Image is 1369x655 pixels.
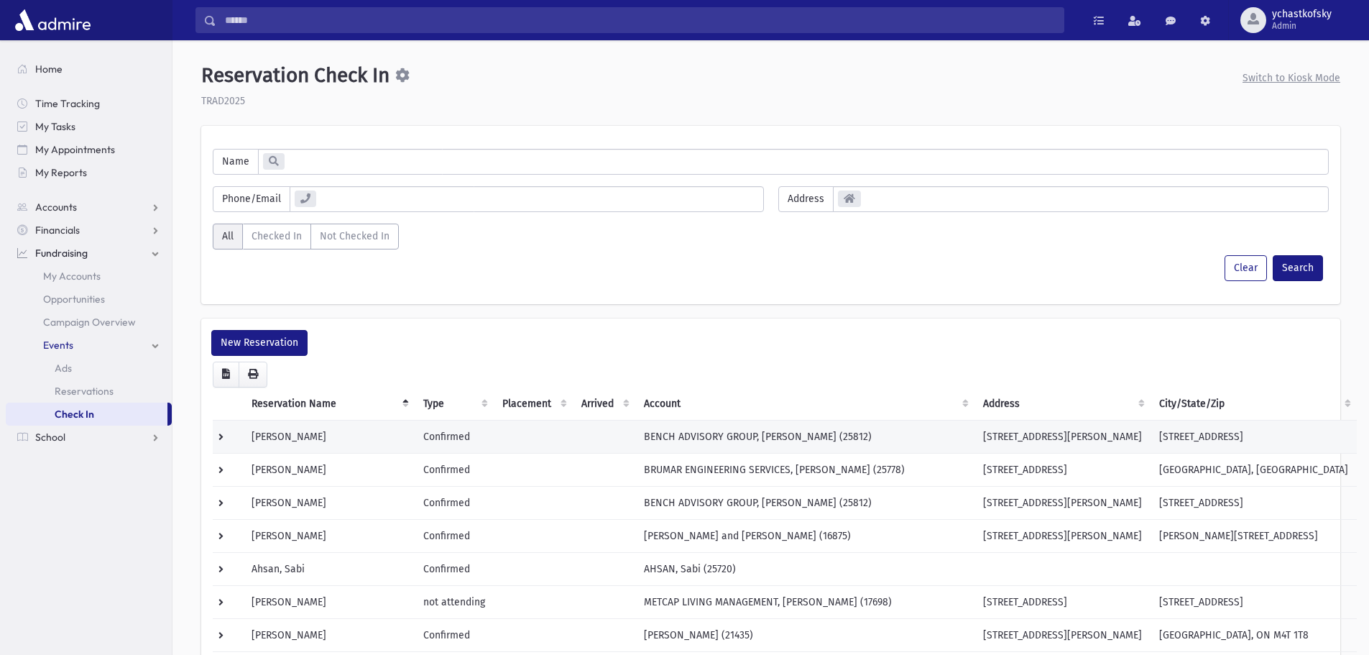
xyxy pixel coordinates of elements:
th: Arrived: activate to sort column ascending [573,388,635,421]
td: [PERSON_NAME] (21435) [635,618,974,651]
a: Fundraising [6,242,172,265]
span: Financials [35,224,80,237]
span: Events [43,339,73,352]
label: All [213,224,243,249]
span: Accounts [35,201,77,214]
td: [PERSON_NAME] [243,453,415,486]
td: [STREET_ADDRESS][PERSON_NAME] [974,519,1151,552]
span: ychastkofsky [1272,9,1332,20]
span: My Tasks [35,120,75,133]
td: BENCH ADVISORY GROUP, [PERSON_NAME] (25812) [635,486,974,519]
td: not attending [415,585,494,618]
td: [PERSON_NAME] [243,420,415,453]
a: Check In [6,403,167,426]
label: Not Checked In [310,224,399,249]
th: Reservation Name: activate to sort column descending [243,388,415,421]
span: My Appointments [35,143,115,156]
a: My Tasks [6,115,172,138]
span: Admin [1272,20,1332,32]
span: Check In [55,408,94,421]
td: Confirmed [415,618,494,651]
td: Confirmed [415,552,494,585]
div: TRAD2025 [201,93,1340,109]
a: Reservations [6,380,172,403]
td: Confirmed [415,453,494,486]
span: Reservations [55,385,114,398]
a: Campaign Overview [6,311,172,334]
td: [PERSON_NAME] [243,585,415,618]
th: City/State/Zip: activate to sort column ascending [1151,388,1357,421]
td: [PERSON_NAME] [243,486,415,519]
td: [STREET_ADDRESS] [974,585,1151,618]
span: Phone/Email [213,186,290,212]
td: Confirmed [415,486,494,519]
span: School [35,431,65,444]
td: [PERSON_NAME][STREET_ADDRESS] [1151,519,1357,552]
span: My Reports [35,166,87,179]
span: Ads [55,362,72,375]
td: [PERSON_NAME] and [PERSON_NAME] (16875) [635,519,974,552]
td: METCAP LIVING MANAGEMENT, [PERSON_NAME] (17698) [635,585,974,618]
td: Ahsan, Sabi [243,552,415,585]
span: Address [778,186,834,212]
button: CSV [213,362,239,388]
a: Accounts [6,196,172,219]
td: [STREET_ADDRESS][PERSON_NAME] [974,420,1151,453]
td: [STREET_ADDRESS] [1151,585,1357,618]
a: Time Tracking [6,92,172,115]
div: Status [213,224,399,255]
a: Events [6,334,172,357]
th: Account: activate to sort column ascending [635,388,974,421]
a: Switch to Kiosk Mode [1243,72,1340,84]
a: My Accounts [6,265,172,288]
td: Confirmed [415,519,494,552]
td: [GEOGRAPHIC_DATA], [GEOGRAPHIC_DATA] [1151,453,1357,486]
td: [STREET_ADDRESS] [974,453,1151,486]
span: My Accounts [43,270,101,283]
td: BRUMAR ENGINEERING SERVICES, [PERSON_NAME] (25778) [635,453,974,486]
a: Opportunities [6,288,172,311]
button: Print [239,362,267,388]
span: Name [213,149,259,175]
a: Financials [6,219,172,242]
td: [STREET_ADDRESS][PERSON_NAME] [974,486,1151,519]
td: BENCH ADVISORY GROUP, [PERSON_NAME] (25812) [635,420,974,453]
a: Ads [6,357,172,380]
td: [STREET_ADDRESS] [1151,486,1357,519]
td: [STREET_ADDRESS][PERSON_NAME] [974,618,1151,651]
span: Fundraising [35,247,88,260]
img: AdmirePro [11,6,94,35]
a: My Reports [6,161,172,184]
td: [GEOGRAPHIC_DATA], ON M4T 1T8 [1151,618,1357,651]
button: Clear [1225,255,1267,281]
th: Address: activate to sort column ascending [974,388,1151,421]
span: Campaign Overview [43,316,136,329]
th: Type: activate to sort column ascending [415,388,494,421]
span: Time Tracking [35,97,100,110]
input: Search [216,7,1064,33]
a: Home [6,58,172,81]
th: Placement: activate to sort column ascending [494,388,573,421]
label: Checked In [242,224,311,249]
td: AHSAN, Sabi (25720) [635,552,974,585]
span: Reservation Check In [201,63,390,88]
td: [PERSON_NAME] [243,519,415,552]
td: Confirmed [415,420,494,453]
button: Search [1273,255,1323,281]
span: Home [35,63,63,75]
span: Opportunities [43,293,105,306]
td: [PERSON_NAME] [243,618,415,651]
button: New Reservation [211,330,308,356]
td: [STREET_ADDRESS] [1151,420,1357,453]
a: My Appointments [6,138,172,161]
a: School [6,426,172,449]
